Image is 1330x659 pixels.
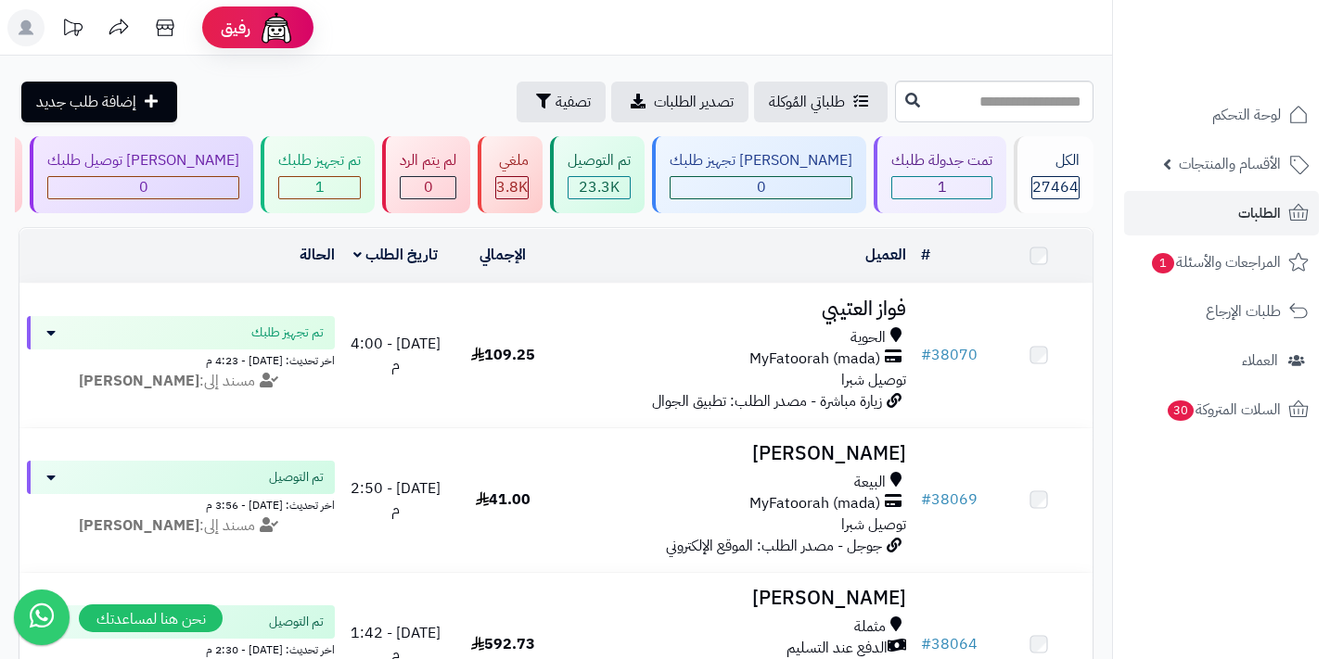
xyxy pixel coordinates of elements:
[49,9,96,51] a: تحديثات المنصة
[139,176,148,198] span: 0
[353,244,438,266] a: تاريخ الطلب
[568,150,631,171] div: تم التوصيل
[648,136,870,213] a: [PERSON_NAME] تجهيز طلبك 0
[378,136,474,213] a: لم يتم الرد 0
[300,244,335,266] a: الحالة
[1032,176,1079,198] span: 27464
[1150,249,1281,275] span: المراجعات والأسئلة
[496,176,528,198] span: 3.8K
[921,488,978,511] a: #38069
[1152,253,1175,274] span: 1
[1031,150,1080,171] div: الكل
[251,323,324,342] span: تم تجهيز طلبك
[1206,298,1281,324] span: طلبات الإرجاع
[13,515,349,537] div: مسند إلى:
[854,472,886,493] span: البيعة
[564,443,906,464] h3: [PERSON_NAME]
[48,177,238,198] div: 0
[1168,400,1195,422] span: 30
[1124,93,1319,137] a: لوحة التحكم
[850,327,886,349] span: الحوية
[480,244,526,266] a: الإجمالي
[671,177,851,198] div: 0
[471,344,535,366] span: 109.25
[471,633,535,655] span: 592.73
[1010,136,1097,213] a: الكل27464
[1124,240,1319,285] a: المراجعات والأسئلة1
[921,244,930,266] a: #
[769,91,845,113] span: طلباتي المُوكلة
[27,494,335,513] div: اخر تحديث: [DATE] - 3:56 م
[865,244,906,266] a: العميل
[257,136,378,213] a: تم تجهيز طلبك 1
[611,82,748,122] a: تصدير الطلبات
[854,616,886,638] span: مثملة
[221,17,250,39] span: رفيق
[564,298,906,320] h3: فواز العتيبي
[1242,348,1278,374] span: العملاء
[27,639,335,658] div: اخر تحديث: [DATE] - 2:30 م
[921,344,931,366] span: #
[749,349,880,370] span: MyFatoorah (mada)
[564,588,906,609] h3: [PERSON_NAME]
[474,136,546,213] a: ملغي 3.8K
[79,514,199,537] strong: [PERSON_NAME]
[27,349,335,369] div: اخر تحديث: [DATE] - 4:23 م
[921,344,978,366] a: #38070
[921,633,978,655] a: #38064
[278,150,361,171] div: تم تجهيز طلبك
[1179,151,1281,177] span: الأقسام والمنتجات
[1124,191,1319,235] a: الطلبات
[870,136,1010,213] a: تمت جدولة طلبك 1
[891,150,992,171] div: تمت جدولة طلبك
[476,488,531,511] span: 41.00
[424,176,433,198] span: 0
[654,91,734,113] span: تصدير الطلبات
[496,177,528,198] div: 3820
[754,82,888,122] a: طلباتي المُوكلة
[1166,397,1281,423] span: السلات المتروكة
[517,82,606,122] button: تصفية
[1124,387,1319,432] a: السلات المتروكة30
[21,82,177,122] a: إضافة طلب جديد
[938,176,947,198] span: 1
[666,535,882,557] span: جوجل - مصدر الطلب: الموقع الإلكتروني
[36,91,136,113] span: إضافة طلب جديد
[670,150,852,171] div: [PERSON_NAME] تجهيز طلبك
[841,513,906,536] span: توصيل شبرا
[279,177,360,198] div: 1
[351,477,441,521] span: [DATE] - 2:50 م
[13,371,349,392] div: مسند إلى:
[749,493,880,514] span: MyFatoorah (mada)
[1124,338,1319,383] a: العملاء
[1204,43,1312,82] img: logo-2.png
[786,638,888,659] span: الدفع عند التسليم
[652,390,882,412] span: زيارة مباشرة - مصدر الطلب: تطبيق الجوال
[400,150,456,171] div: لم يتم الرد
[26,136,257,213] a: [PERSON_NAME] توصيل طلبك 0
[401,177,455,198] div: 0
[351,333,441,376] span: [DATE] - 4:00 م
[546,136,648,213] a: تم التوصيل 23.3K
[258,9,295,46] img: ai-face.png
[921,633,931,655] span: #
[921,488,931,511] span: #
[892,177,991,198] div: 1
[1238,200,1281,226] span: الطلبات
[79,370,199,392] strong: [PERSON_NAME]
[579,176,620,198] span: 23.3K
[495,150,529,171] div: ملغي
[47,150,239,171] div: [PERSON_NAME] توصيل طلبك
[315,176,325,198] span: 1
[1212,102,1281,128] span: لوحة التحكم
[1124,289,1319,334] a: طلبات الإرجاع
[556,91,591,113] span: تصفية
[841,369,906,391] span: توصيل شبرا
[569,177,630,198] div: 23271
[269,613,324,631] span: تم التوصيل
[269,468,324,487] span: تم التوصيل
[757,176,766,198] span: 0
